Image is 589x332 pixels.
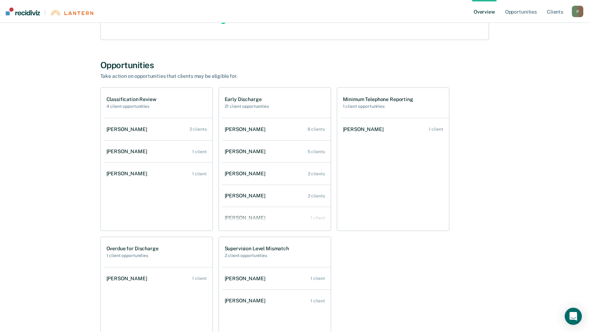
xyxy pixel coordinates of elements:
a: [PERSON_NAME] 1 client [104,268,213,289]
a: [PERSON_NAME] 1 client [104,164,213,184]
div: [PERSON_NAME] [106,276,150,282]
img: Lantern [50,10,93,15]
div: 5 clients [308,149,325,154]
h2: 1 client opportunities [106,253,159,258]
div: [PERSON_NAME] [225,193,268,199]
a: [PERSON_NAME] 1 client [222,268,331,289]
div: [PERSON_NAME] [106,126,150,132]
div: [PERSON_NAME] [343,126,386,132]
a: [PERSON_NAME] 2 clients [222,164,331,184]
a: [PERSON_NAME] 2 clients [104,119,213,140]
div: 2 clients [308,193,325,198]
button: P [572,6,583,17]
div: [PERSON_NAME] [225,276,268,282]
div: 1 client [310,276,325,281]
a: [PERSON_NAME] 8 clients [222,119,331,140]
div: [PERSON_NAME] [225,215,268,221]
a: [PERSON_NAME] 1 client [222,208,331,228]
a: | [6,7,93,15]
div: [PERSON_NAME] [225,126,268,132]
h2: 2 client opportunities [225,253,289,258]
div: 1 client [192,276,206,281]
div: 1 client [310,298,325,303]
div: 1 client [192,171,206,176]
div: 8 clients [308,127,325,132]
a: [PERSON_NAME] 1 client [104,141,213,162]
div: [PERSON_NAME] [106,171,150,177]
h1: Minimum Telephone Reporting [343,96,413,102]
a: [PERSON_NAME] 2 clients [222,186,331,206]
div: [PERSON_NAME] [225,149,268,155]
h1: Supervision Level Mismatch [225,246,289,252]
div: [PERSON_NAME] [106,149,150,155]
div: 2 clients [308,171,325,176]
h1: Early Discharge [225,96,269,102]
div: Open Intercom Messenger [565,308,582,325]
h1: Overdue for Discharge [106,246,159,252]
h1: Classification Review [106,96,156,102]
img: Recidiviz [6,7,40,15]
div: 1 client [429,127,443,132]
h2: 4 client opportunities [106,104,156,109]
h2: 21 client opportunities [225,104,269,109]
div: 1 client [192,149,206,154]
a: [PERSON_NAME] 1 client [340,119,449,140]
a: [PERSON_NAME] 5 clients [222,141,331,162]
div: 1 client [310,216,325,221]
div: [PERSON_NAME] [225,298,268,304]
div: [PERSON_NAME] [225,171,268,177]
div: 2 clients [190,127,207,132]
h2: 1 client opportunities [343,104,413,109]
div: Take action on opportunities that clients may be eligible for. [100,73,350,79]
span: | [40,9,50,15]
div: Opportunities [100,60,489,70]
a: [PERSON_NAME] 1 client [222,291,331,311]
